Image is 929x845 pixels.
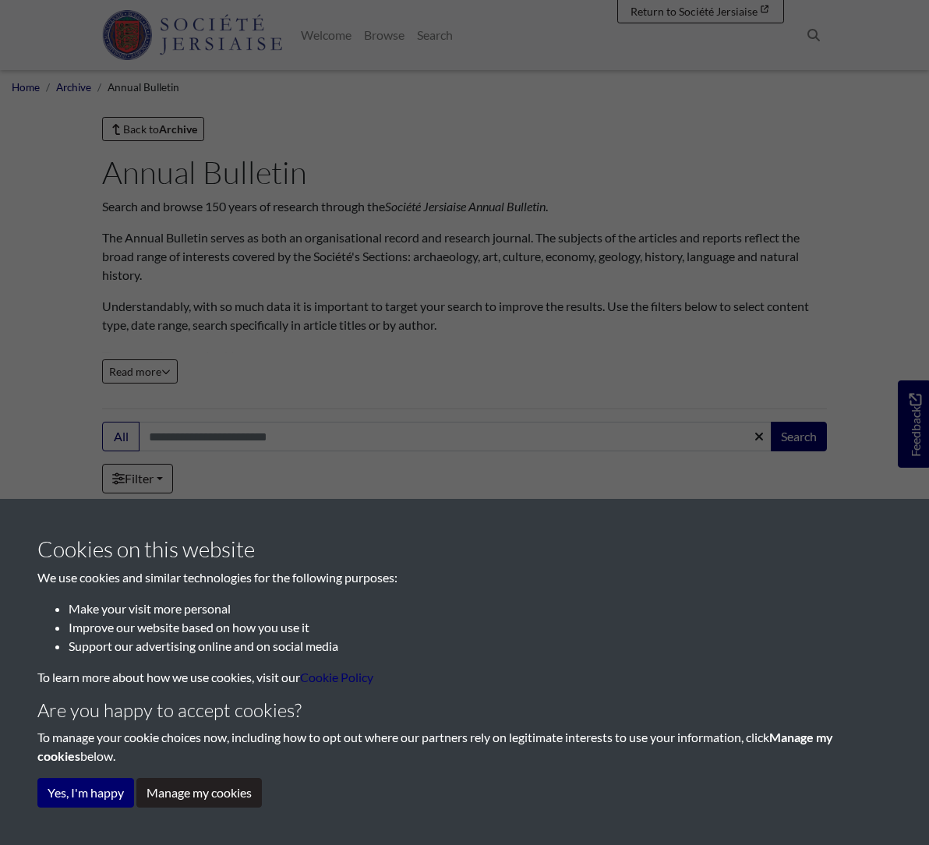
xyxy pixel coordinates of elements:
h4: Are you happy to accept cookies? [37,699,892,722]
p: To manage your cookie choices now, including how to opt out where our partners rely on legitimate... [37,728,892,765]
li: Support our advertising online and on social media [69,637,892,656]
p: We use cookies and similar technologies for the following purposes: [37,568,892,587]
li: Make your visit more personal [69,599,892,618]
h3: Cookies on this website [37,536,892,563]
li: Improve our website based on how you use it [69,618,892,637]
button: Manage my cookies [136,778,262,808]
a: learn more about cookies [300,670,373,684]
p: To learn more about how we use cookies, visit our [37,668,892,687]
button: Yes, I'm happy [37,778,134,808]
